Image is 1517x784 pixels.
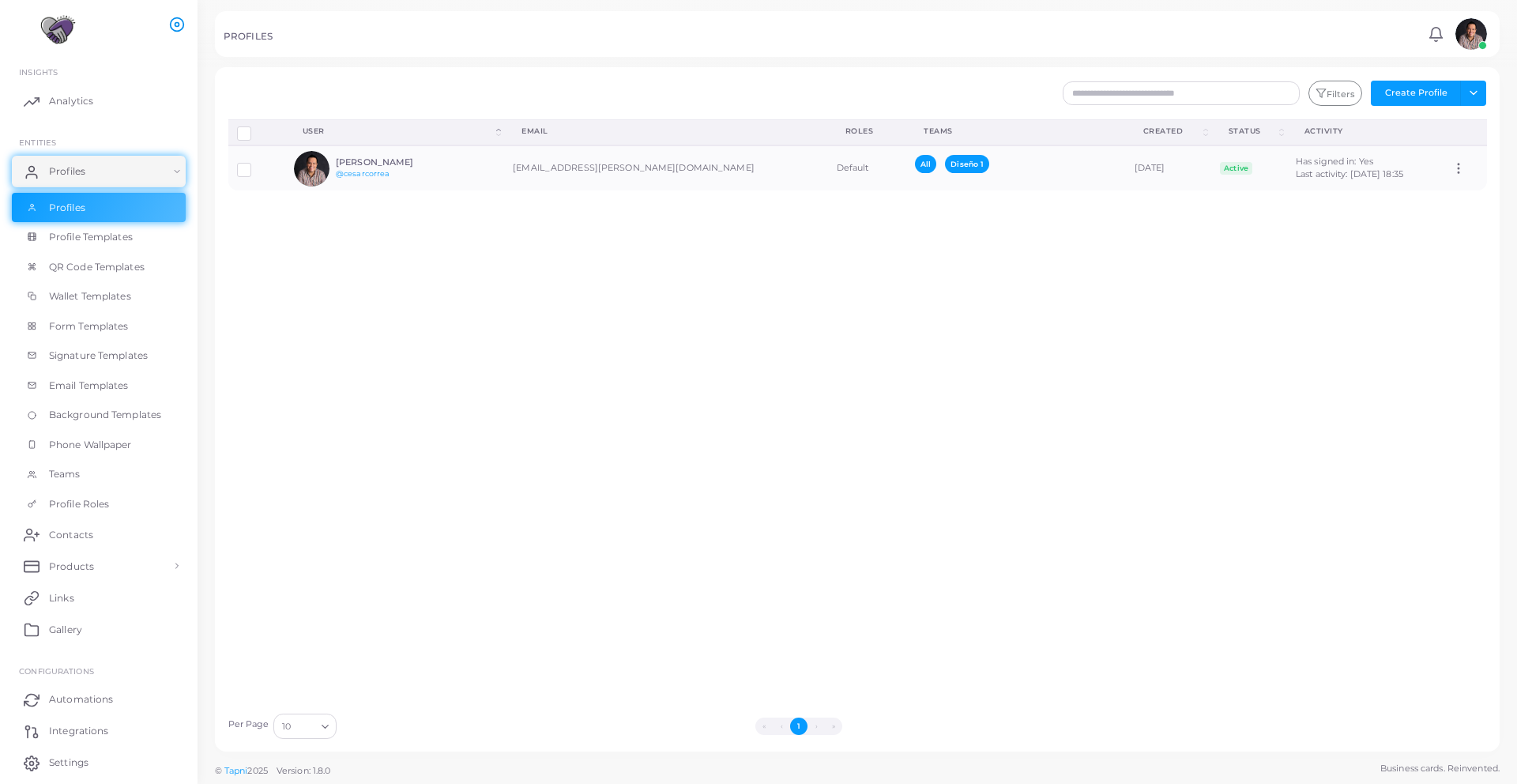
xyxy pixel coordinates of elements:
[49,438,132,452] span: Phone Wallpaper
[224,31,273,42] h5: PROFILES
[247,764,267,778] span: 2025
[49,379,129,393] span: Email Templates
[273,714,337,739] div: Search for option
[341,718,1257,735] ul: Pagination
[12,747,186,778] a: Settings
[1371,81,1461,106] button: Create Profile
[12,252,186,282] a: QR Code Templates
[945,155,989,173] span: Diseño 1
[336,157,452,168] h6: [PERSON_NAME]
[1443,119,1486,145] th: Action
[12,156,186,187] a: Profiles
[12,85,186,117] a: Analytics
[12,371,186,401] a: Email Templates
[12,222,186,252] a: Profile Templates
[1229,126,1276,137] div: Status
[521,126,810,137] div: Email
[49,724,108,738] span: Integrations
[12,311,186,341] a: Form Templates
[12,430,186,460] a: Phone Wallpaper
[1455,18,1487,50] img: avatar
[49,230,133,244] span: Profile Templates
[49,623,82,637] span: Gallery
[19,67,58,77] span: INSIGHTS
[845,126,889,137] div: Roles
[336,169,390,178] a: @cesarcorrea
[12,684,186,715] a: Automations
[1126,145,1211,190] td: [DATE]
[12,400,186,430] a: Background Templates
[1308,81,1362,106] button: Filters
[282,718,291,735] span: 10
[49,349,148,363] span: Signature Templates
[12,613,186,645] a: Gallery
[49,560,94,574] span: Products
[228,718,269,731] label: Per Page
[12,489,186,519] a: Profile Roles
[49,756,88,770] span: Settings
[19,138,56,147] span: ENTITIES
[49,94,93,108] span: Analytics
[1296,156,1373,167] span: Has signed in: Yes
[292,718,315,735] input: Search for option
[49,467,81,481] span: Teams
[49,408,161,422] span: Background Templates
[215,764,330,778] span: ©
[294,151,329,187] img: avatar
[19,666,94,676] span: Configurations
[49,497,109,511] span: Profile Roles
[224,765,248,776] a: Tapni
[790,718,807,735] button: Go to page 1
[49,319,129,334] span: Form Templates
[12,193,186,223] a: Profiles
[49,201,85,215] span: Profiles
[228,119,285,145] th: Row-selection
[303,126,493,137] div: User
[12,715,186,747] a: Integrations
[12,341,186,371] a: Signature Templates
[1220,162,1253,175] span: Active
[49,528,93,542] span: Contacts
[49,260,145,274] span: QR Code Templates
[1304,126,1425,137] div: activity
[49,692,113,707] span: Automations
[12,582,186,613] a: Links
[1380,762,1500,775] span: Business cards. Reinvented.
[12,281,186,311] a: Wallet Templates
[915,155,936,173] span: All
[49,164,85,179] span: Profiles
[49,289,131,303] span: Wallet Templates
[12,518,186,550] a: Contacts
[49,591,74,605] span: Links
[12,459,186,489] a: Teams
[1143,126,1200,137] div: Created
[828,145,906,190] td: Default
[504,145,827,190] td: [EMAIL_ADDRESS][PERSON_NAME][DOMAIN_NAME]
[277,765,331,776] span: Version: 1.8.0
[14,15,102,44] img: logo
[12,550,186,582] a: Products
[924,126,1109,137] div: Teams
[1296,168,1403,179] span: Last activity: [DATE] 18:35
[1451,18,1491,50] a: avatar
